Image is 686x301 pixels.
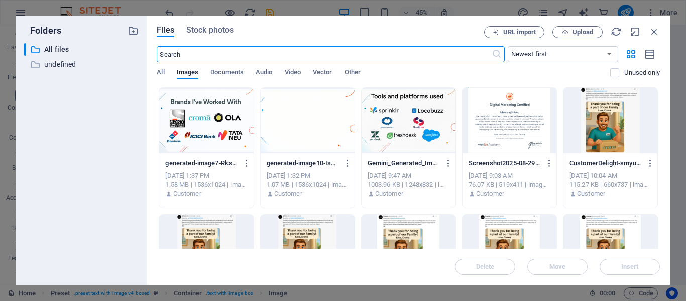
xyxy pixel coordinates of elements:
div: 1003.96 KB | 1248x832 | image/png [368,180,449,189]
span: Images [177,66,199,80]
div: [DATE] 10:04 AM [569,171,651,180]
i: Create new folder [128,25,139,36]
p: Screenshot2025-08-2912.33.01PM-aPSgQVrKGgoH7FO_ozNsgw.png [469,159,541,168]
div: 76.07 KB | 519x411 | image/png [469,180,550,189]
span: Video [285,66,301,80]
p: Customer [173,189,201,198]
span: Stock photos [186,24,234,36]
span: All [157,66,164,80]
div: ​ [24,43,26,56]
p: generated-image7-RksGOWc-8lnaEaJEanGQqQ.png [165,159,238,168]
p: Customer [476,189,504,198]
div: [DATE] 1:32 PM [267,171,349,180]
p: Customer [577,189,605,198]
p: Folders [24,24,61,37]
div: [DATE] 1:37 PM [165,171,247,180]
p: Customer [375,189,403,198]
div: 115.27 KB | 660x737 | image/jpeg [569,180,651,189]
p: generated-image10-IsmeymXElWWY-e-OH_slvw.png [267,159,339,168]
span: Other [345,66,361,80]
div: 1.58 MB | 1536x1024 | image/png [165,180,247,189]
div: [DATE] 9:03 AM [469,171,550,180]
i: Close [649,26,660,37]
span: Upload [573,29,593,35]
div: undefined [24,58,139,71]
input: Search [157,46,491,62]
div: 1.07 MB | 1536x1024 | image/png [267,180,349,189]
span: Documents [210,66,244,80]
button: Upload [552,26,603,38]
span: URL import [503,29,536,35]
p: Gemini_Generated_Image_ka0smcka0smcka0s-HRSn1PM5q_8ikbNoSOZu7Q.png [368,159,440,168]
i: Reload [611,26,622,37]
p: CustomerDelight-smyu2MWQY5U512-LRqxTHQ.jpg [569,159,642,168]
div: [DATE] 9:47 AM [368,171,449,180]
p: Customer [274,189,302,198]
span: Files [157,24,174,36]
p: undefined [44,59,121,70]
p: All files [44,44,121,55]
i: Minimize [630,26,641,37]
p: Displays only files that are not in use on the website. Files added during this session can still... [624,68,660,77]
button: URL import [484,26,544,38]
span: Audio [256,66,272,80]
span: Vector [313,66,332,80]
